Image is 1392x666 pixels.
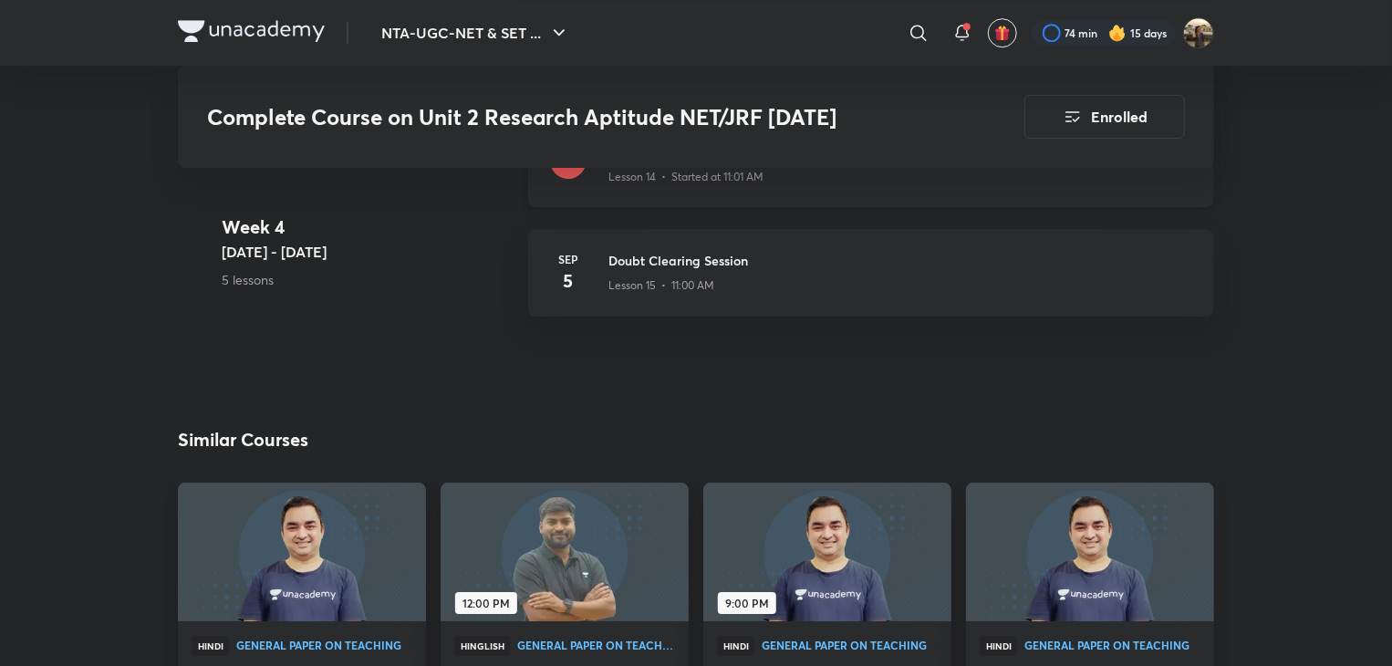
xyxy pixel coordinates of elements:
a: Sep5Doubt Clearing SessionLesson 15 • 11:00 AM [528,229,1214,338]
span: General Paper on Teaching [1024,640,1200,650]
span: General Paper on Teaching [762,640,937,650]
button: Enrolled [1024,95,1185,139]
span: Hindi [718,636,754,656]
span: General Paper on Teaching [517,640,674,650]
span: Hindi [192,636,229,656]
p: 5 lessons [222,271,514,290]
a: General Paper on Teaching [236,640,411,652]
button: avatar [988,18,1017,47]
h3: Doubt Clearing Session [608,251,1192,270]
a: new-thumbnail9:00 PM [703,483,951,621]
img: avatar [994,25,1011,41]
h2: Similar Courses [178,426,308,453]
img: new-thumbnail [963,482,1216,623]
p: Lesson 15 • 11:00 AM [608,277,714,294]
a: new-thumbnail12:00 PM [441,483,689,621]
img: new-thumbnail [438,482,691,623]
a: Company Logo [178,20,325,47]
a: General Paper on Teaching [517,640,674,652]
span: 12:00 PM [455,592,517,614]
a: Reliability and ValidityLesson 14 • Started at 11:01 AM [528,120,1214,229]
a: General Paper on Teaching [762,640,937,652]
h4: 5 [550,267,587,295]
img: new-thumbnail [175,482,428,623]
h6: Sep [550,251,587,267]
img: new-thumbnail [701,482,953,623]
h4: Week 4 [222,214,514,242]
a: new-thumbnail [966,483,1214,621]
p: Lesson 14 • Started at 11:01 AM [608,169,764,185]
img: Soumya singh [1183,17,1214,48]
img: streak [1108,24,1127,42]
img: Company Logo [178,20,325,42]
h5: [DATE] - [DATE] [222,242,514,264]
a: new-thumbnail [178,483,426,621]
h3: Complete Course on Unit 2 Research Aptitude NET/JRF [DATE] [207,104,921,130]
a: General Paper on Teaching [1024,640,1200,652]
span: Hindi [981,636,1017,656]
span: General Paper on Teaching [236,640,411,650]
button: NTA-UGC-NET & SET ... [370,15,581,51]
span: Hinglish [455,636,510,656]
span: 9:00 PM [718,592,776,614]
